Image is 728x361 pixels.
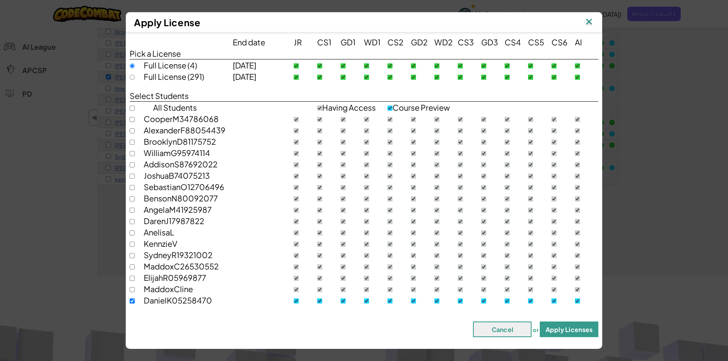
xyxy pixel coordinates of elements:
div: KennzieV [144,238,233,249]
div: SydneyR19321002 [144,249,233,260]
div: CS4 [505,36,528,48]
div: AnelisaL [144,226,233,238]
button: Cancel [473,321,532,337]
div: BrooklynD81175752 [144,136,233,147]
div: ElijahR05969877 [144,272,233,283]
div: MaddoxC26530552 [144,260,233,272]
div: [DATE] [233,59,294,71]
span: Having Access [322,102,376,113]
div: End date [233,36,294,48]
div: AI [575,36,598,48]
span: Course Preview [393,102,450,113]
div: All Students [153,102,247,113]
div: GD3 [481,36,505,48]
div: CooperM34786068 [144,113,233,124]
div: CS5 [528,36,551,48]
div: CS2 [387,36,411,48]
div: Select Students [130,90,598,102]
div: CS1 [317,36,341,48]
div: DarenJ17987822 [144,215,233,226]
div: CS3 [458,36,481,48]
div: GD1 [341,36,364,48]
button: Apply Licenses [540,321,598,337]
div: [DATE] [233,71,294,82]
div: AngelaM41925987 [144,204,233,215]
div: DanielK05258470 [144,295,233,306]
span: Apply License [134,16,200,28]
div: BensonN80092077 [144,192,233,204]
img: IconClose.svg [584,16,594,28]
div: AddisonS87692022 [144,158,233,170]
div: JR [294,36,317,48]
div: GD2 [411,36,434,48]
div: Pick a License [130,48,598,59]
div: WilliamG95974114 [144,147,233,158]
div: CS6 [551,36,575,48]
div: JoshuaB74075213 [144,170,233,181]
div: WD2 [434,36,458,48]
div: WD1 [364,36,387,48]
div: SebastianO12706496 [144,181,233,192]
div: AlexanderF88054439 [144,124,233,136]
div: MaddoxCline [144,283,233,295]
div: Full License (4) [144,59,233,71]
div: Full License (291) [144,71,233,82]
span: or [533,326,539,333]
